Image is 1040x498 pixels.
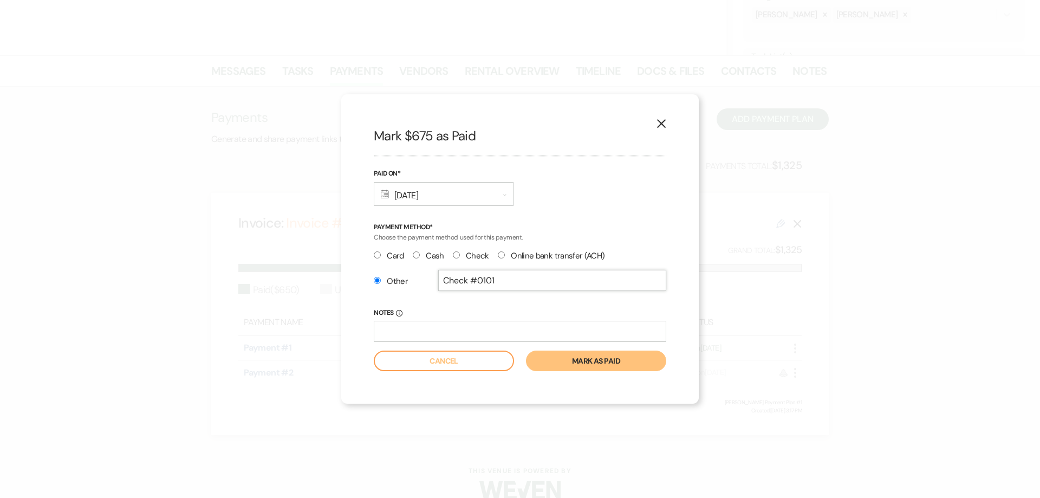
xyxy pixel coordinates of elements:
label: Check [453,249,489,263]
input: Cash [413,251,420,258]
button: Cancel [374,351,514,371]
label: Online bank transfer (ACH) [498,249,605,263]
input: Online bank transfer (ACH) [498,251,505,258]
label: Paid On* [374,168,513,180]
label: Card [374,249,404,263]
span: Choose the payment method used for this payment. [374,233,523,242]
label: Cash [413,249,444,263]
div: [DATE] [374,182,513,206]
input: Other [374,277,381,284]
input: Card [374,251,381,258]
h2: Mark $675 as Paid [374,127,666,145]
label: Other [374,274,408,289]
button: Mark as paid [526,351,666,371]
label: Notes [374,307,666,319]
input: Check [453,251,460,258]
p: Payment Method* [374,222,666,232]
